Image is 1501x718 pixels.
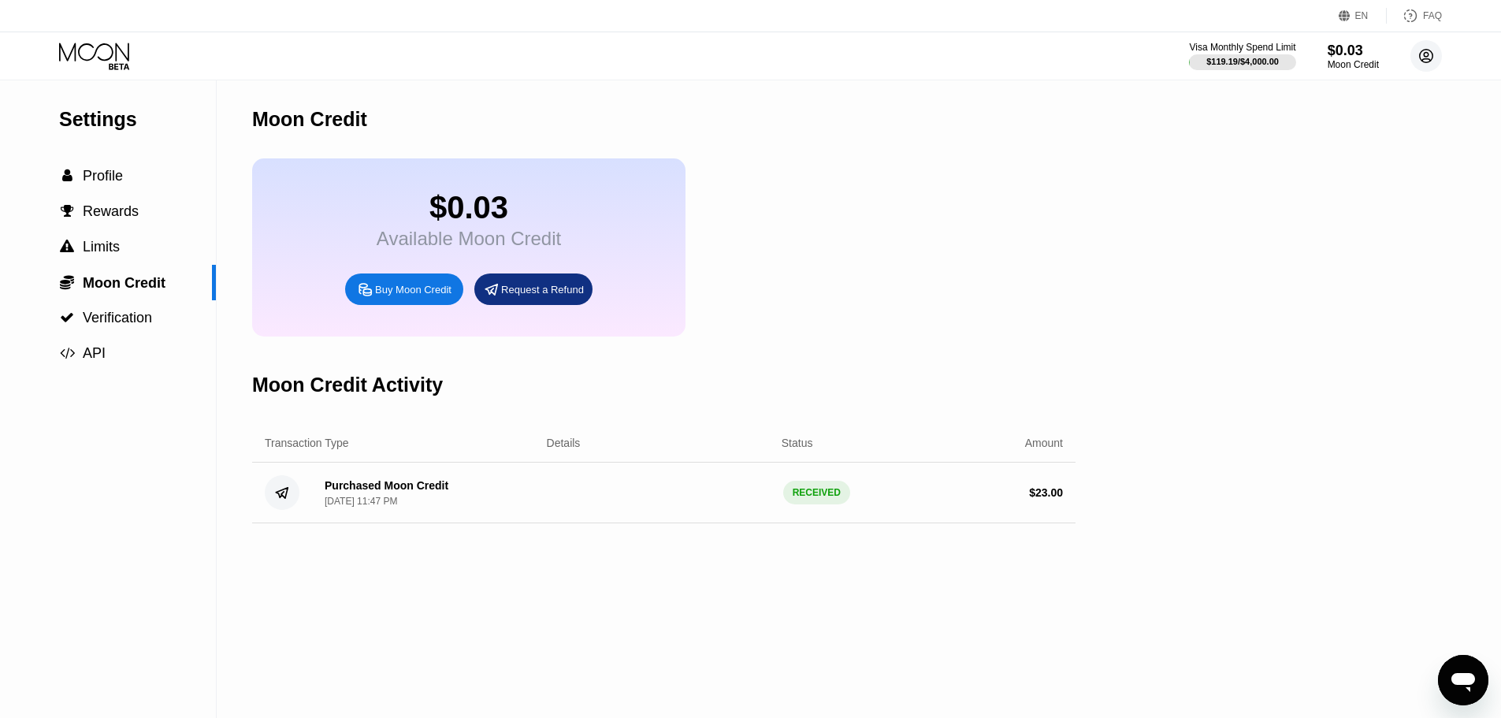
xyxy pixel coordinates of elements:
div: EN [1355,10,1369,21]
div: $0.03 [1328,43,1379,59]
div: Moon Credit [1328,59,1379,70]
div: $ 23.00 [1029,486,1063,499]
div: Buy Moon Credit [375,283,451,296]
div: [DATE] 11:47 PM [325,496,397,507]
div: Available Moon Credit [377,228,561,250]
div: Moon Credit Activity [252,374,443,396]
div:  [59,204,75,218]
span:  [62,169,72,183]
div: Purchased Moon Credit [325,479,448,492]
div: $0.03 [377,190,561,225]
span:  [60,346,75,360]
div: RECEIVED [783,481,850,504]
div:  [59,240,75,254]
span: Verification [83,310,152,326]
div: Request a Refund [501,283,584,296]
div: Buy Moon Credit [345,273,463,305]
span:  [60,311,74,325]
div: Settings [59,108,216,131]
div: Request a Refund [474,273,593,305]
div: FAQ [1387,8,1442,24]
div: Moon Credit [252,108,367,131]
span:  [60,240,74,254]
div: Transaction Type [265,437,349,449]
span:  [60,274,74,290]
div: FAQ [1423,10,1442,21]
div: $119.19 / $4,000.00 [1206,57,1279,66]
span: Rewards [83,203,139,219]
span: Limits [83,239,120,255]
div:  [59,274,75,290]
div: Visa Monthly Spend Limit [1189,42,1295,53]
div:  [59,311,75,325]
span:  [61,204,74,218]
div: Status [782,437,813,449]
span: Moon Credit [83,275,165,291]
div: $0.03Moon Credit [1328,43,1379,70]
div: Amount [1025,437,1063,449]
div:  [59,169,75,183]
div: Visa Monthly Spend Limit$119.19/$4,000.00 [1189,42,1295,70]
div: EN [1339,8,1387,24]
iframe: Bouton de lancement de la fenêtre de messagerie [1438,655,1488,705]
div: Details [547,437,581,449]
span: Profile [83,168,123,184]
div:  [59,346,75,360]
span: API [83,345,106,361]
